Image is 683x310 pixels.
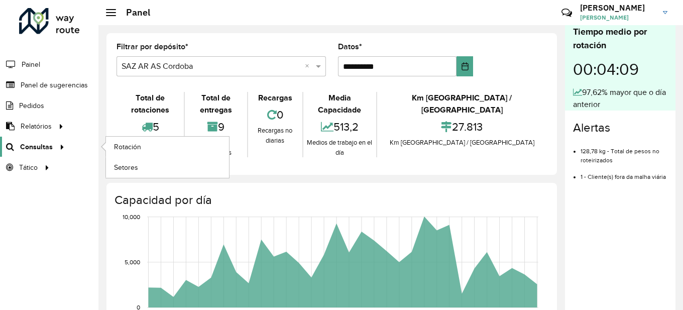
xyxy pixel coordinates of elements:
font: Recargas no diarias [258,127,292,144]
a: Contacto Rápido [556,2,578,24]
font: Km [GEOGRAPHIC_DATA] / [GEOGRAPHIC_DATA] [390,139,534,146]
font: Setores [114,164,138,171]
a: Setores [106,157,229,177]
font: [PERSON_NAME] [580,3,645,13]
font: Total de entregas [200,93,232,114]
text: 10,000 [123,213,140,220]
button: Elija fecha [457,56,473,76]
font: Datos [338,42,359,51]
font: Total de rotaciones [131,93,169,114]
font: 513,2 [333,121,359,133]
font: Consultas [20,143,53,151]
font: Tático [19,164,38,171]
font: 97,62% mayor que o día anterior [573,88,666,109]
font: Panel de sugerencias [21,81,88,89]
font: Filtrar por depósito [117,42,185,51]
a: Rotación [106,137,229,157]
text: 5,000 [125,258,140,265]
font: Km [GEOGRAPHIC_DATA] / [GEOGRAPHIC_DATA] [412,93,512,114]
font: Media Capacidade [318,93,361,114]
font: Alertas [573,121,610,134]
font: 9 [218,121,224,133]
font: 1 - Cliente(s) fora da malha viária [581,173,666,180]
font: [PERSON_NAME] [580,14,629,21]
font: Pedidos [19,102,44,110]
font: 0 [277,109,283,121]
font: 00:04:09 [573,61,639,78]
font: Painel [22,61,40,68]
font: 5 [153,121,159,133]
font: Capacidad por día [115,193,212,206]
font: Medios de trabajo en el día [307,139,372,156]
span: Clear all [305,60,313,72]
font: Panel [126,7,150,18]
font: Relatórios [21,123,52,130]
font: Tiempo medio por rotación [573,27,647,50]
font: 27.813 [452,121,483,133]
font: Recargas [258,93,292,102]
font: Rotación [114,143,141,151]
font: 128,78 kg - Total de pesos no roteirizados [581,148,659,163]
